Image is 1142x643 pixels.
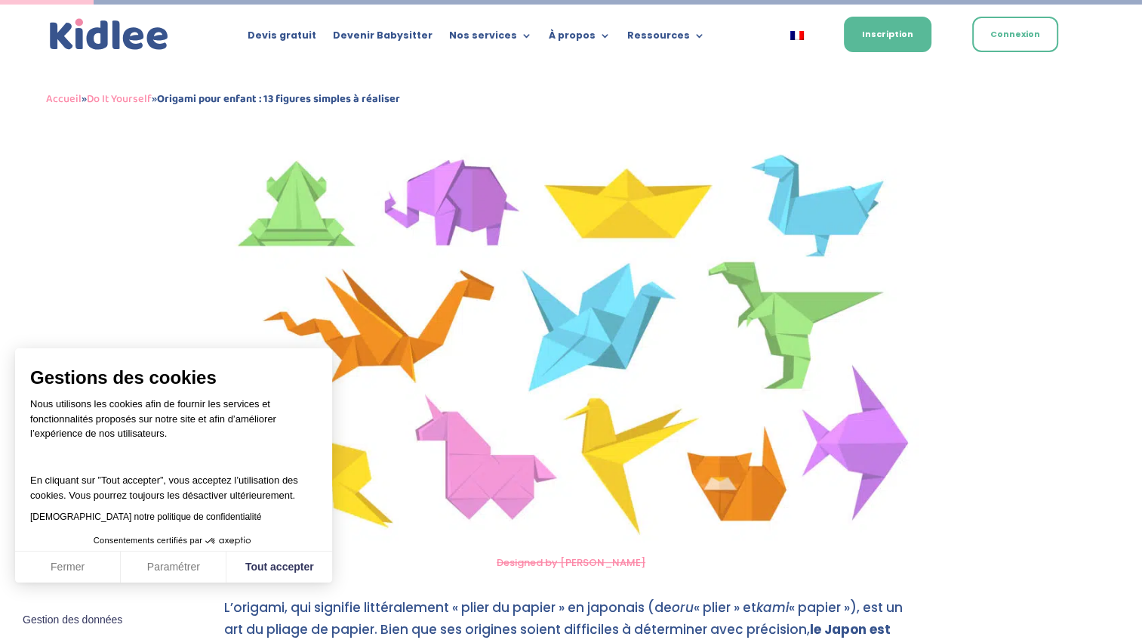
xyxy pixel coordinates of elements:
[248,30,316,47] a: Devis gratuit
[549,30,611,47] a: À propos
[14,604,131,636] button: Fermer le widget sans consentement
[205,518,251,564] svg: Axeptio
[449,30,532,47] a: Nos services
[790,31,804,40] img: Français
[627,30,705,47] a: Ressources
[87,90,152,108] a: Do It Yourself
[497,555,645,570] a: Designed by [PERSON_NAME]
[672,598,694,617] em: oru
[224,138,919,547] img: Origami pour enfant
[46,15,172,54] a: Kidlee Logo
[844,17,931,52] a: Inscription
[23,614,122,627] span: Gestion des données
[30,512,261,522] a: [DEMOGRAPHIC_DATA] notre politique de confidentialité
[46,15,172,54] img: logo_kidlee_bleu
[226,552,332,583] button: Tout accepter
[30,397,317,451] p: Nous utilisons les cookies afin de fournir les services et fonctionnalités proposés sur notre sit...
[121,552,226,583] button: Paramétrer
[46,90,82,108] a: Accueil
[972,17,1058,52] a: Connexion
[94,536,202,545] span: Consentements certifiés par
[30,459,317,503] p: En cliquant sur ”Tout accepter”, vous acceptez l’utilisation des cookies. Vous pourrez toujours l...
[86,531,261,551] button: Consentements certifiés par
[46,90,400,108] span: » »
[157,90,400,108] strong: Origami pour enfant : 13 figures simples à réaliser
[15,552,121,583] button: Fermer
[333,30,432,47] a: Devenir Babysitter
[756,598,789,617] em: kami
[30,366,317,389] span: Gestions des cookies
